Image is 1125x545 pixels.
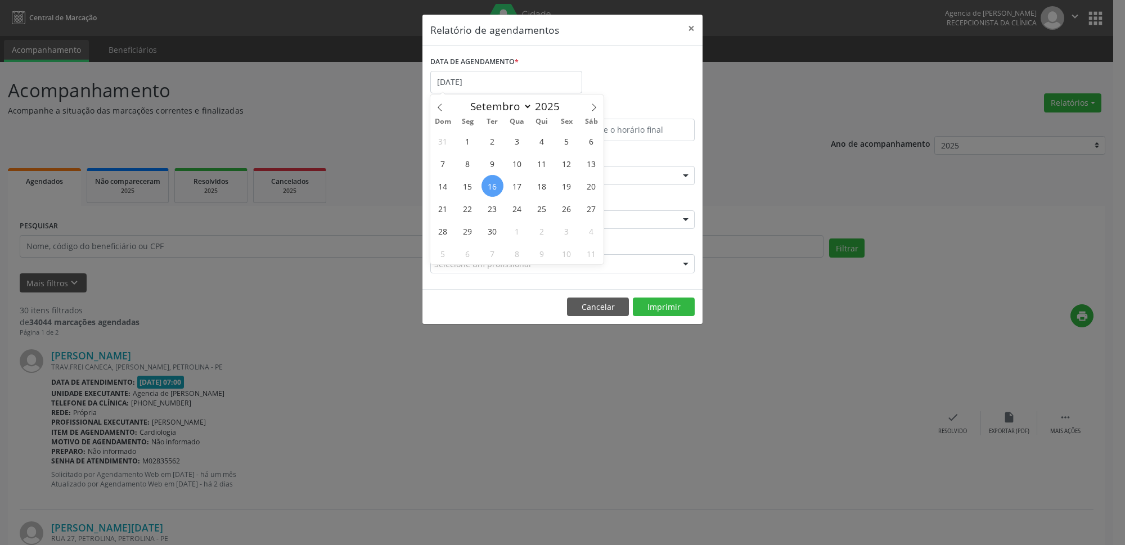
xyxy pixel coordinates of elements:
span: Setembro 8, 2025 [457,152,479,174]
span: Setembro 3, 2025 [506,130,528,152]
span: Setembro 16, 2025 [481,175,503,197]
span: Setembro 4, 2025 [531,130,553,152]
span: Outubro 2, 2025 [531,220,553,242]
span: Setembro 10, 2025 [506,152,528,174]
span: Outubro 8, 2025 [506,242,528,264]
span: Outubro 3, 2025 [556,220,578,242]
span: Setembro 28, 2025 [432,220,454,242]
span: Qua [505,118,529,125]
input: Year [532,99,569,114]
span: Setembro 24, 2025 [506,197,528,219]
span: Dom [430,118,455,125]
span: Setembro 25, 2025 [531,197,553,219]
span: Outubro 10, 2025 [556,242,578,264]
span: Ter [480,118,505,125]
span: Setembro 6, 2025 [580,130,602,152]
span: Setembro 7, 2025 [432,152,454,174]
span: Setembro 20, 2025 [580,175,602,197]
h5: Relatório de agendamentos [430,22,559,37]
span: Outubro 11, 2025 [580,242,602,264]
span: Setembro 17, 2025 [506,175,528,197]
span: Setembro 11, 2025 [531,152,553,174]
span: Setembro 13, 2025 [580,152,602,174]
span: Setembro 1, 2025 [457,130,479,152]
span: Setembro 26, 2025 [556,197,578,219]
span: Setembro 30, 2025 [481,220,503,242]
button: Close [680,15,703,42]
span: Setembro 27, 2025 [580,197,602,219]
button: Imprimir [633,298,695,317]
span: Setembro 18, 2025 [531,175,553,197]
span: Agosto 31, 2025 [432,130,454,152]
label: DATA DE AGENDAMENTO [430,53,519,71]
select: Month [465,98,532,114]
span: Setembro 29, 2025 [457,220,479,242]
span: Sex [554,118,579,125]
button: Cancelar [567,298,629,317]
span: Outubro 6, 2025 [457,242,479,264]
label: ATÉ [565,101,695,119]
span: Outubro 5, 2025 [432,242,454,264]
span: Outubro 9, 2025 [531,242,553,264]
span: Outubro 7, 2025 [481,242,503,264]
input: Selecione o horário final [565,119,695,141]
span: Qui [529,118,554,125]
span: Setembro 2, 2025 [481,130,503,152]
span: Setembro 9, 2025 [481,152,503,174]
span: Seg [455,118,480,125]
span: Setembro 5, 2025 [556,130,578,152]
span: Setembro 14, 2025 [432,175,454,197]
input: Selecione uma data ou intervalo [430,71,582,93]
span: Setembro 12, 2025 [556,152,578,174]
span: Setembro 19, 2025 [556,175,578,197]
span: Outubro 4, 2025 [580,220,602,242]
span: Outubro 1, 2025 [506,220,528,242]
span: Sáb [579,118,604,125]
span: Setembro 21, 2025 [432,197,454,219]
span: Setembro 15, 2025 [457,175,479,197]
span: Setembro 23, 2025 [481,197,503,219]
span: Setembro 22, 2025 [457,197,479,219]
